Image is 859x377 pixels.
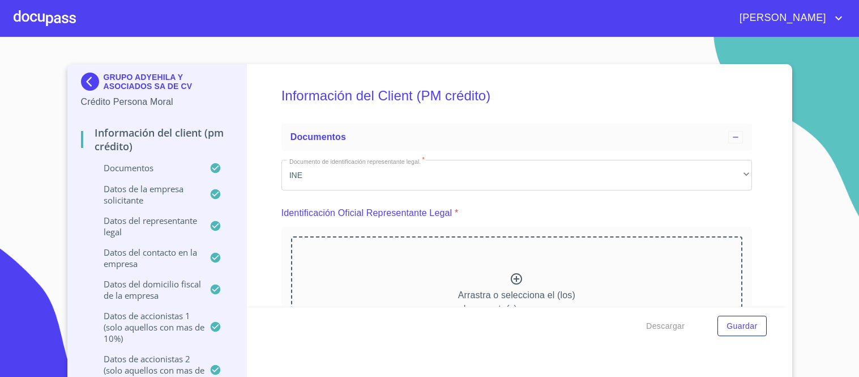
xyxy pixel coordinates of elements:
p: Datos del contacto en la empresa [81,247,210,269]
span: Documentos [290,132,346,142]
h5: Información del Client (PM crédito) [281,73,752,119]
p: GRUPO ADYEHILA Y ASOCIADOS SA DE CV [104,73,233,91]
button: account of current user [731,9,845,27]
span: Guardar [726,319,757,333]
p: Datos de la empresa solicitante [81,183,210,206]
p: Arrastra o selecciona el (los) documento(s) para agregar [458,289,575,316]
p: Crédito Persona Moral [81,95,233,109]
p: Datos del representante legal [81,215,210,238]
div: Documentos [281,124,752,151]
span: [PERSON_NAME] [731,9,832,27]
p: Datos de accionistas 1 (solo aquellos con mas de 10%) [81,310,210,344]
p: Datos del domicilio fiscal de la empresa [81,278,210,301]
p: Identificación Oficial Representante Legal [281,206,452,220]
button: Guardar [717,316,766,337]
img: Docupass spot blue [81,73,104,91]
div: INE [281,160,752,190]
p: Información del Client (PM crédito) [81,126,233,153]
span: Descargar [646,319,685,333]
button: Descargar [642,316,689,337]
p: Documentos [81,162,210,173]
div: GRUPO ADYEHILA Y ASOCIADOS SA DE CV [81,73,233,95]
